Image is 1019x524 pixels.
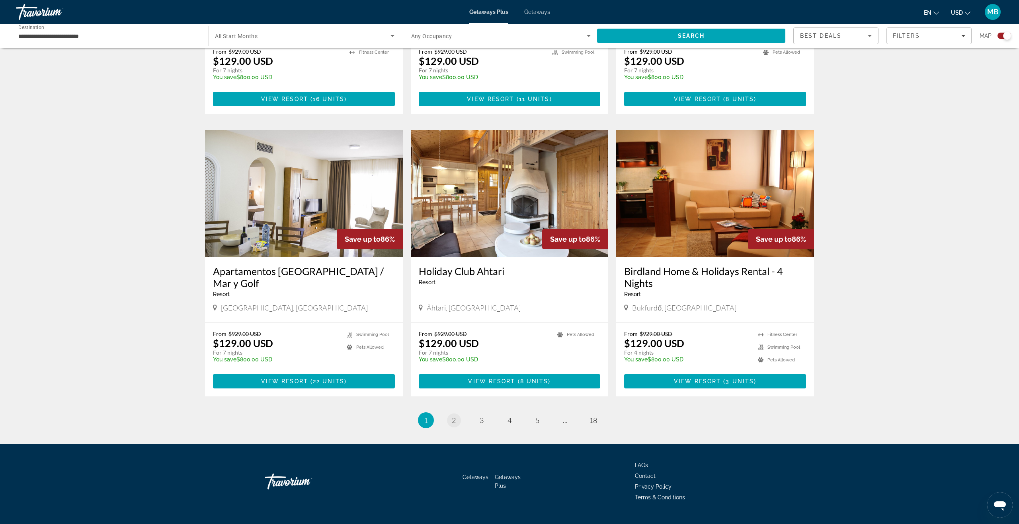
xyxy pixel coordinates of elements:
[624,74,648,80] span: You save
[640,330,672,337] span: $929.00 USD
[635,462,648,468] a: FAQs
[419,356,442,363] span: You save
[345,235,381,243] span: Save up to
[228,48,261,55] span: $929.00 USD
[468,378,515,384] span: View Resort
[213,356,339,363] p: $800.00 USD
[519,96,550,102] span: 11 units
[213,330,226,337] span: From
[419,92,601,106] button: View Resort(11 units)
[987,8,998,16] span: MB
[589,416,597,425] span: 18
[624,374,806,388] button: View Resort(3 units)
[205,412,814,428] nav: Pagination
[18,24,44,30] span: Destination
[261,96,308,102] span: View Resort
[624,337,684,349] p: $129.00 USD
[635,494,685,501] a: Terms & Conditions
[495,474,521,489] a: Getaways Plus
[520,378,549,384] span: 8 units
[632,303,736,312] span: Bükfürdő, [GEOGRAPHIC_DATA]
[767,357,795,363] span: Pets Allowed
[213,374,395,388] button: View Resort(22 units)
[434,330,467,337] span: $929.00 USD
[515,378,551,384] span: ( )
[467,96,514,102] span: View Resort
[756,235,792,243] span: Save up to
[419,279,435,285] span: Resort
[721,96,756,102] span: ( )
[419,265,601,277] a: Holiday Club Ahtari
[213,48,226,55] span: From
[213,265,395,289] a: Apartamentos [GEOGRAPHIC_DATA] / Mar y Golf
[261,378,308,384] span: View Resort
[767,345,800,350] span: Swimming Pool
[726,378,754,384] span: 3 units
[228,330,261,337] span: $929.00 USD
[800,31,872,41] mat-select: Sort by
[514,96,552,102] span: ( )
[508,416,511,425] span: 4
[419,330,432,337] span: From
[313,378,344,384] span: 22 units
[624,349,750,356] p: For 4 nights
[452,416,456,425] span: 2
[213,291,230,297] span: Resort
[624,48,638,55] span: From
[313,96,344,102] span: 16 units
[597,29,785,43] button: Search
[434,48,467,55] span: $929.00 USD
[980,30,992,41] span: Map
[480,416,484,425] span: 3
[624,291,641,297] span: Resort
[424,416,428,425] span: 1
[624,92,806,106] button: View Resort(8 units)
[359,50,389,55] span: Fitness Center
[524,9,550,15] span: Getaways
[419,74,442,80] span: You save
[951,10,963,16] span: USD
[624,356,648,363] span: You save
[419,74,545,80] p: $800.00 USD
[542,229,608,249] div: 86%
[16,2,96,22] a: Travorium
[562,50,594,55] span: Swimming Pool
[308,378,347,384] span: ( )
[213,74,236,80] span: You save
[674,96,721,102] span: View Resort
[213,55,273,67] p: $129.00 USD
[624,265,806,289] a: Birdland Home & Holidays Rental - 4 Nights
[987,492,1013,518] iframe: Button to launch messaging window
[616,130,814,257] img: Birdland Home & Holidays Rental - 4 Nights
[463,474,488,480] a: Getaways
[721,378,756,384] span: ( )
[635,483,672,490] a: Privacy Policy
[411,130,609,257] img: Holiday Club Ahtari
[205,130,403,257] img: Apartamentos Fenix Beach / Mar y Golf
[213,337,273,349] p: $129.00 USD
[726,96,754,102] span: 8 units
[419,374,601,388] a: View Resort(8 units)
[419,349,550,356] p: For 7 nights
[356,332,389,337] span: Swimming Pool
[419,55,479,67] p: $129.00 USD
[469,9,508,15] span: Getaways Plus
[213,92,395,106] a: View Resort(16 units)
[893,33,920,39] span: Filters
[213,349,339,356] p: For 7 nights
[337,229,403,249] div: 86%
[18,31,198,41] input: Select destination
[419,67,545,74] p: For 7 nights
[411,33,452,39] span: Any Occupancy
